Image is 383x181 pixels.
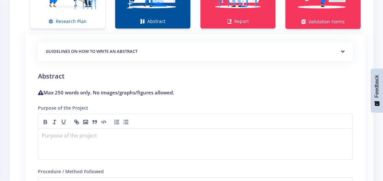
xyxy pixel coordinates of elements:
h2: Abstract [38,71,353,81]
label: Purpose of the Project [38,104,88,111]
span: Feedback [374,75,380,98]
h4: Max 250 words only. No images/graphs/figures allowed. [38,89,353,96]
label: Procedure / Method Followed [38,168,104,175]
h5: GUIDELINES ON HOW TO WRITE AN ABSTRACT [46,48,345,55]
button: Feedback - Show survey [371,68,383,113]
